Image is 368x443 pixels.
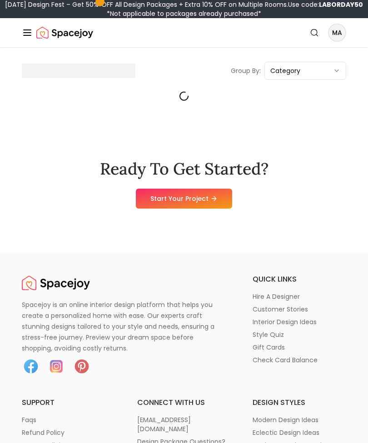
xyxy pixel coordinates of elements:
h2: Ready To Get Started? [100,160,269,178]
a: hire a designer [253,292,346,301]
img: Spacejoy Logo [36,24,93,42]
a: refund policy [22,428,115,437]
a: gift cards [253,343,346,352]
a: Start Your Project [136,189,232,209]
p: check card balance [253,355,318,365]
p: Spacejoy is an online interior design platform that helps you create a personalized home with eas... [22,299,225,354]
p: modern design ideas [253,415,318,424]
a: customer stories [253,305,346,314]
img: Instagram icon [47,357,65,375]
p: gift cards [253,343,285,352]
a: style quiz [253,330,346,339]
img: Spacejoy Logo [22,274,90,292]
span: *Not applicable to packages already purchased* [107,9,261,18]
button: MA [328,24,346,42]
p: style quiz [253,330,284,339]
p: eclectic design ideas [253,428,319,437]
h6: design styles [253,397,346,408]
a: faqs [22,415,115,424]
p: hire a designer [253,292,300,301]
p: faqs [22,415,36,424]
a: modern design ideas [253,415,346,424]
p: customer stories [253,305,308,314]
h6: support [22,397,115,408]
a: Spacejoy [22,274,90,292]
a: [EMAIL_ADDRESS][DOMAIN_NAME] [137,415,231,433]
p: interior design ideas [253,317,317,326]
h6: connect with us [137,397,231,408]
span: MA [329,24,345,41]
img: Pinterest icon [73,357,91,375]
a: check card balance [253,355,346,365]
p: refund policy [22,428,65,437]
a: interior design ideas [253,317,346,326]
h6: quick links [253,274,346,285]
p: Group By: [231,66,261,75]
img: Facebook icon [22,357,40,375]
nav: Global [22,18,346,47]
a: Spacejoy [36,24,93,42]
a: eclectic design ideas [253,428,346,437]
